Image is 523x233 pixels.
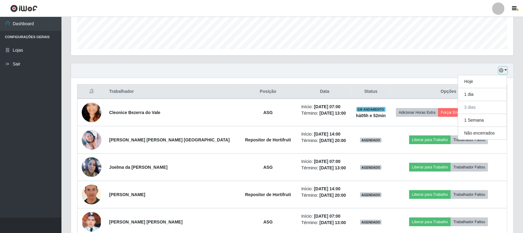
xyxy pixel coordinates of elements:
[320,165,346,170] time: [DATE] 13:00
[109,219,183,224] strong: [PERSON_NAME] [PERSON_NAME]
[301,104,348,110] li: Início:
[301,137,348,144] li: Término:
[263,110,273,115] strong: ASG
[360,192,382,197] span: AGENDADO
[320,193,346,198] time: [DATE] 20:00
[245,137,291,142] strong: Repositor de Hortifruti
[109,137,230,142] strong: [PERSON_NAME] [PERSON_NAME] [GEOGRAPHIC_DATA]
[109,110,160,115] strong: Cleonice Bezerra do Vale
[82,130,101,150] img: 1693706792822.jpeg
[451,218,488,226] button: Trabalhador Faltou
[438,108,479,117] button: Forçar Encerramento
[320,220,346,225] time: [DATE] 13:00
[109,165,167,170] strong: Joelma da [PERSON_NAME]
[82,180,101,209] img: 1753979789562.jpeg
[314,132,340,136] time: [DATE] 14:00
[451,163,488,172] button: Trabalhador Faltou
[263,219,273,224] strong: ASG
[301,213,348,219] li: Início:
[356,113,386,118] strong: há 05 h e 52 min
[301,165,348,171] li: Término:
[458,75,507,88] button: Hoje
[320,138,346,143] time: [DATE] 20:00
[409,163,451,172] button: Liberar para Trabalho
[105,85,238,99] th: Trabalhador
[301,192,348,199] li: Término:
[409,136,451,144] button: Liberar para Trabalho
[360,165,382,170] span: AGENDADO
[301,110,348,116] li: Término:
[409,190,451,199] button: Liberar para Trabalho
[314,104,340,109] time: [DATE] 07:00
[409,218,451,226] button: Liberar para Trabalho
[356,107,386,112] span: EM ANDAMENTO
[458,101,507,114] button: 3 dias
[314,186,340,191] time: [DATE] 14:00
[390,85,507,99] th: Opções
[10,5,37,12] img: CoreUI Logo
[82,95,101,130] img: 1620185251285.jpeg
[396,108,438,117] button: Adicionar Horas Extra
[451,190,488,199] button: Trabalhador Faltou
[301,219,348,226] li: Término:
[360,138,382,143] span: AGENDADO
[82,154,101,180] img: 1754014885727.jpeg
[314,214,340,219] time: [DATE] 07:00
[109,192,145,197] strong: [PERSON_NAME]
[458,88,507,101] button: 1 dia
[314,159,340,164] time: [DATE] 07:00
[263,165,273,170] strong: ASG
[301,186,348,192] li: Início:
[245,192,291,197] strong: Repositor de Hortifruti
[458,114,507,127] button: 1 Semana
[301,158,348,165] li: Início:
[360,220,382,225] span: AGENDADO
[238,85,298,99] th: Posição
[298,85,352,99] th: Data
[352,85,390,99] th: Status
[458,127,507,140] button: Não encerrados
[301,131,348,137] li: Início:
[451,136,488,144] button: Trabalhador Faltou
[320,111,346,116] time: [DATE] 13:00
